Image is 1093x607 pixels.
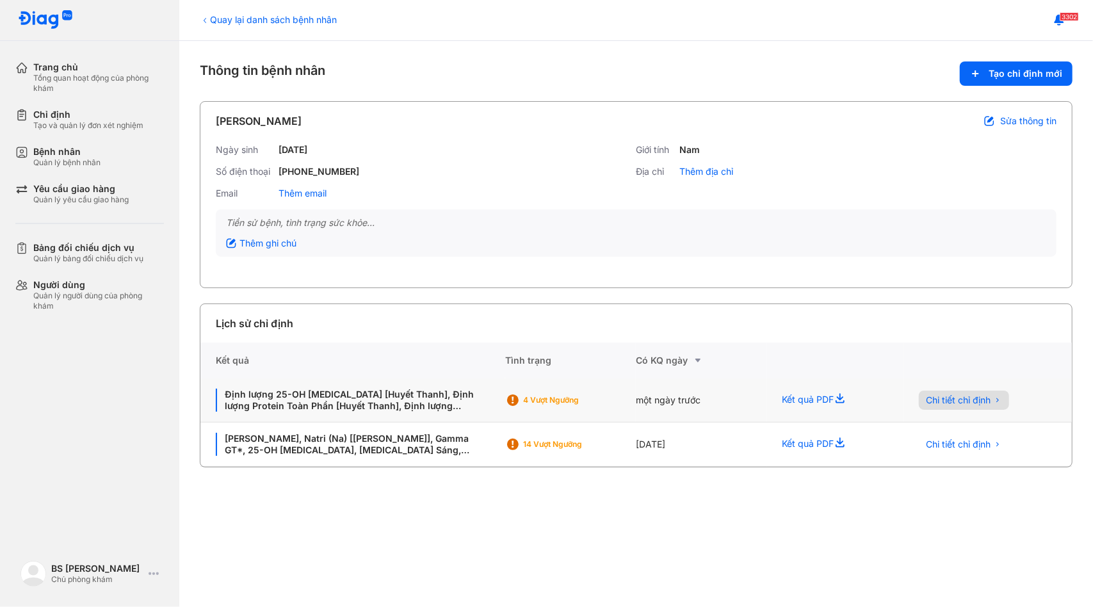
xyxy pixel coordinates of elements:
img: logo [18,10,73,30]
div: Lịch sử chỉ định [216,316,293,331]
div: [PHONE_NUMBER] [279,166,359,177]
div: Nam [680,144,700,156]
div: Quản lý bảng đối chiếu dịch vụ [33,254,143,264]
div: Kết quả PDF [767,378,903,423]
div: Kết quả PDF [767,423,903,467]
div: Địa chỉ [636,166,675,177]
div: Định lượng 25-OH [MEDICAL_DATA] [Huyết Thanh], Định lượng Protein Toàn Phần [Huyết Thanh], Định l... [216,389,490,412]
div: Tiền sử bệnh, tình trạng sức khỏe... [226,217,1046,229]
div: Chỉ định [33,109,143,120]
button: Chi tiết chỉ định [919,435,1009,454]
div: Thêm địa chỉ [680,166,734,177]
div: Yêu cầu giao hàng [33,183,129,195]
div: Có KQ ngày [636,353,766,368]
div: Tạo và quản lý đơn xét nghiệm [33,120,143,131]
button: Tạo chỉ định mới [960,61,1073,86]
div: [DATE] [636,423,766,467]
button: Chi tiết chỉ định [919,391,1009,410]
div: Giới tính [636,144,675,156]
div: [DATE] [279,144,307,156]
div: Bệnh nhân [33,146,101,158]
div: Số điện thoại [216,166,273,177]
div: Email [216,188,273,199]
div: Người dùng [33,279,164,291]
div: Trang chủ [33,61,164,73]
span: 3302 [1060,12,1079,21]
div: 4 Vượt ngưỡng [523,395,626,405]
div: Bảng đối chiếu dịch vụ [33,242,143,254]
span: Chi tiết chỉ định [927,439,991,450]
div: Quản lý yêu cầu giao hàng [33,195,129,205]
div: Tổng quan hoạt động của phòng khám [33,73,164,93]
span: Chi tiết chỉ định [927,394,991,406]
div: Quản lý người dùng của phòng khám [33,291,164,311]
div: [PERSON_NAME], Natri (Na) [[PERSON_NAME]], Gamma GT*, 25-OH [MEDICAL_DATA], [MEDICAL_DATA] Sáng, ... [216,433,490,456]
div: Quản lý bệnh nhân [33,158,101,168]
div: BS [PERSON_NAME] [51,563,143,574]
div: một ngày trước [636,378,766,423]
div: Kết quả [200,343,505,378]
div: Tình trạng [505,343,636,378]
div: Thêm email [279,188,327,199]
div: Ngày sinh [216,144,273,156]
div: Quay lại danh sách bệnh nhân [200,13,337,26]
div: [PERSON_NAME] [216,113,302,129]
div: Chủ phòng khám [51,574,143,585]
div: Thêm ghi chú [226,238,296,249]
span: Sửa thông tin [1000,115,1057,127]
div: 14 Vượt ngưỡng [523,439,626,449]
span: Tạo chỉ định mới [989,68,1062,79]
img: logo [20,561,46,587]
div: Thông tin bệnh nhân [200,61,1073,86]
